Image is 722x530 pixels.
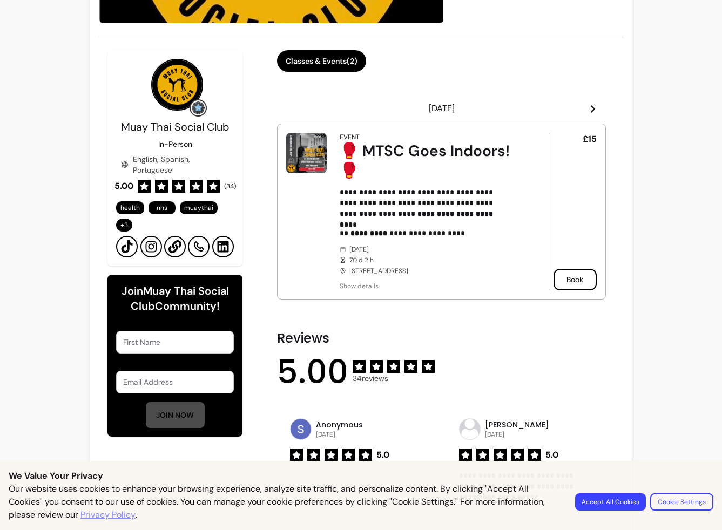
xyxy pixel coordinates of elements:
header: [DATE] [277,98,606,119]
button: Classes & Events(2) [277,50,366,72]
p: Anonymous [316,419,363,430]
span: nhs [157,203,167,212]
span: + 3 [118,221,130,229]
h2: Reviews [277,330,606,347]
p: Our website uses cookies to enhance your browsing experience, analyze site traffic, and personali... [9,483,562,521]
span: health [120,203,140,212]
input: Email Address [123,377,227,388]
img: Grow [192,101,205,114]
span: 5.00 [114,180,133,193]
div: [DATE] [STREET_ADDRESS] [340,245,518,275]
p: [DATE] [485,430,549,439]
img: Provider image [151,59,203,111]
button: Accept All Cookies [575,493,646,511]
input: First Name [123,337,227,348]
div: English, Spanish, Portuguese [121,154,229,175]
span: Muay Thai Social Club [121,120,230,134]
div: 🥊 MTSC Goes Indoors! 🥊 [340,141,518,180]
span: 34 reviews [353,373,435,384]
img: 🥊 MTSC Goes Indoors! 🥊 [286,133,327,173]
h6: Join Muay Thai Social Club Community! [116,283,234,314]
span: £15 [583,133,597,146]
span: 70 d 2 h [349,256,518,264]
span: muaythai [184,203,213,212]
p: [PERSON_NAME] [485,419,549,430]
p: We Value Your Privacy [9,470,713,483]
span: ( 34 ) [224,182,236,191]
span: 5.0 [545,449,558,461]
span: 5.0 [376,449,389,461]
span: Show details [340,282,518,290]
span: 5.00 [277,356,348,388]
button: Book [554,269,597,290]
img: avatar [291,419,311,439]
a: Privacy Policy [80,508,136,521]
p: [DATE] [316,430,363,439]
div: Event [340,133,360,141]
p: In-Person [158,139,192,150]
img: avatar [460,419,480,439]
button: Cookie Settings [650,493,713,511]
